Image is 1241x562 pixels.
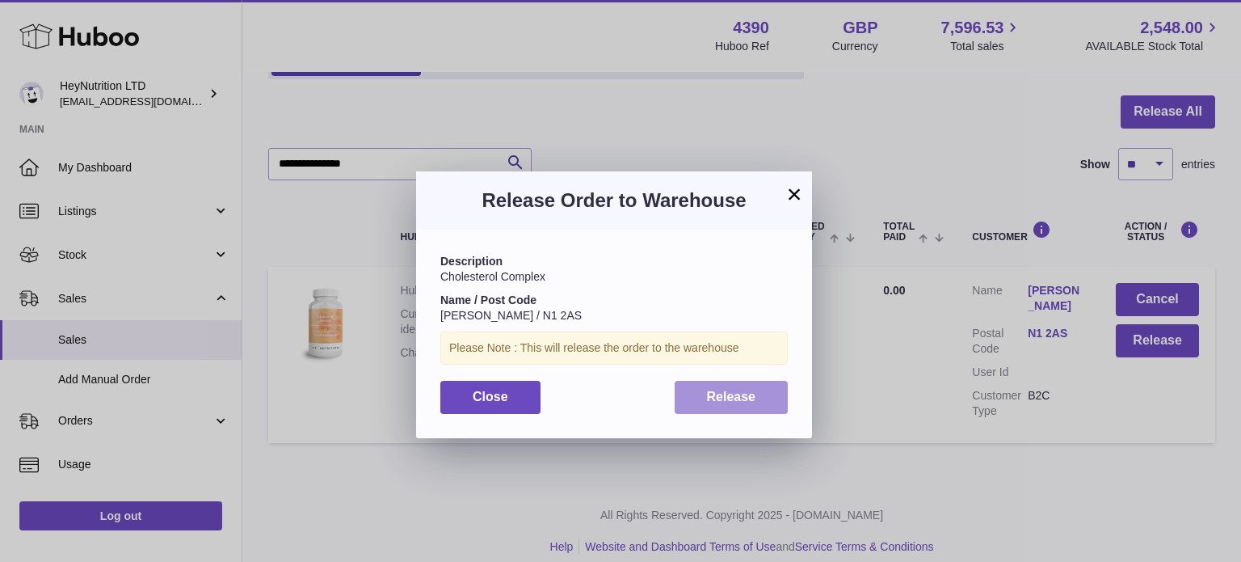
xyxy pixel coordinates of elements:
[440,255,503,268] strong: Description
[440,270,545,283] span: Cholesterol Complex
[440,381,541,414] button: Close
[675,381,789,414] button: Release
[440,188,788,213] h3: Release Order to Warehouse
[440,294,536,306] strong: Name / Post Code
[440,309,582,322] span: [PERSON_NAME] / N1 2AS
[785,184,804,204] button: ×
[707,390,756,404] span: Release
[473,390,508,404] span: Close
[440,332,788,365] div: Please Note : This will release the order to the warehouse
